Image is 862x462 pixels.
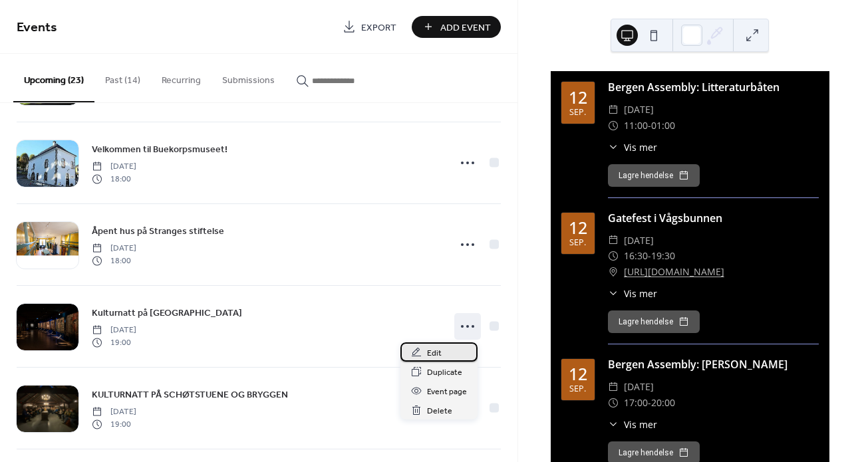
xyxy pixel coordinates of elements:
span: Kulturnatt på [GEOGRAPHIC_DATA] [92,306,242,320]
button: Lagre hendelse [608,164,700,187]
span: 16:30 [624,248,648,264]
span: - [648,395,651,411]
span: 19:00 [92,336,136,348]
div: sep. [569,239,586,247]
button: Recurring [151,54,212,101]
span: Duplicate [427,366,462,380]
div: ​ [608,417,619,431]
span: Vis mer [624,140,657,154]
span: [DATE] [624,102,654,118]
div: Bergen Assembly: Litteraturbåten [608,79,819,95]
span: Export [361,21,396,35]
div: 12 [569,366,587,382]
span: [DATE] [92,406,136,418]
div: ​ [608,395,619,411]
span: [DATE] [92,243,136,255]
div: ​ [608,379,619,395]
span: Velkommen til Buekorpsmuseet! [92,143,227,157]
span: Add Event [440,21,491,35]
span: [DATE] [92,324,136,336]
span: 18:00 [92,173,136,185]
button: Past (14) [94,54,151,101]
div: ​ [608,248,619,264]
span: 18:00 [92,255,136,267]
button: Submissions [212,54,285,101]
span: Event page [427,385,467,399]
a: KULTURNATT PÅ SCHØTSTUENE OG BRYGGEN [92,387,288,402]
span: [DATE] [624,233,654,249]
div: sep. [569,385,586,394]
button: ​Vis mer [608,417,657,431]
a: Kulturnatt på [GEOGRAPHIC_DATA] [92,305,242,320]
span: Edit [427,346,442,360]
span: [DATE] [92,161,136,173]
span: 17:00 [624,395,648,411]
div: ​ [608,287,619,300]
span: Events [17,15,57,41]
span: - [648,248,651,264]
a: Export [333,16,406,38]
span: Vis mer [624,417,657,431]
div: 12 [569,219,587,236]
div: ​ [608,264,619,280]
a: Åpent hus på Stranges stiftelse [92,223,224,239]
a: [URL][DOMAIN_NAME] [624,264,724,280]
span: 19:00 [92,418,136,430]
button: ​Vis mer [608,287,657,300]
button: Upcoming (23) [13,54,94,102]
span: [DATE] [624,379,654,395]
span: 01:00 [651,118,675,134]
span: 11:00 [624,118,648,134]
div: Bergen Assembly: [PERSON_NAME] [608,356,819,372]
div: sep. [569,108,586,117]
button: Add Event [412,16,501,38]
div: 12 [569,89,587,106]
div: ​ [608,118,619,134]
span: Delete [427,404,452,418]
span: Vis mer [624,287,657,300]
button: Lagre hendelse [608,310,700,333]
span: 19:30 [651,248,675,264]
span: KULTURNATT PÅ SCHØTSTUENE OG BRYGGEN [92,388,288,402]
div: ​ [608,233,619,249]
a: Velkommen til Buekorpsmuseet! [92,142,227,157]
div: ​ [608,102,619,118]
span: - [648,118,651,134]
div: Gatefest i Vågsbunnen [608,210,819,226]
span: 20:00 [651,395,675,411]
div: ​ [608,140,619,154]
button: ​Vis mer [608,140,657,154]
span: Åpent hus på Stranges stiftelse [92,225,224,239]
